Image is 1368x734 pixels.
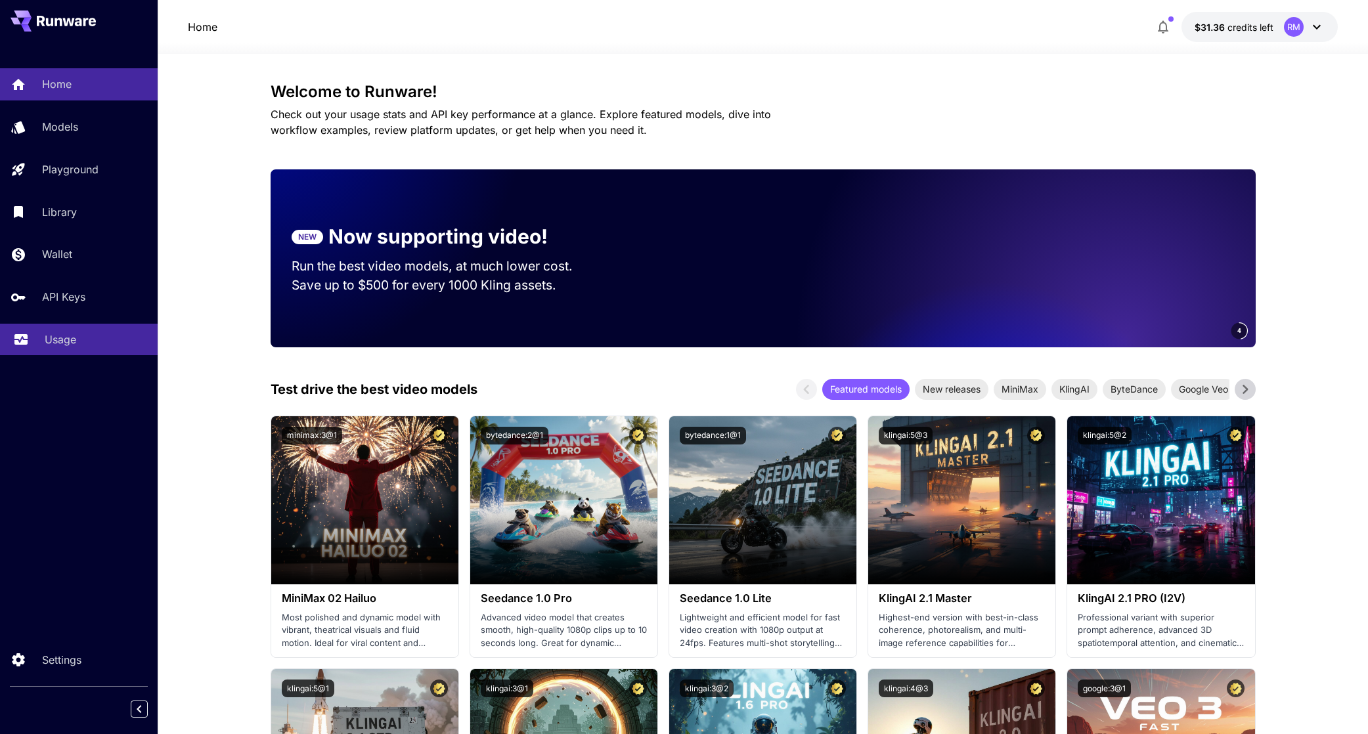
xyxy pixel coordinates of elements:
p: Test drive the best video models [271,379,477,399]
button: klingai:4@3 [879,680,933,697]
button: Certified Model – Vetted for best performance and includes a commercial license. [430,427,448,444]
button: Certified Model – Vetted for best performance and includes a commercial license. [1227,427,1245,444]
button: klingai:3@2 [680,680,734,697]
div: Featured models [822,379,910,400]
button: Certified Model – Vetted for best performance and includes a commercial license. [629,427,647,444]
p: Run the best video models, at much lower cost. [292,257,598,276]
h3: Welcome to Runware! [271,83,1256,101]
p: Models [42,119,78,135]
p: Now supporting video! [328,222,548,251]
button: Certified Model – Vetted for best performance and includes a commercial license. [1027,680,1045,697]
button: bytedance:2@1 [481,427,548,444]
button: google:3@1 [1078,680,1131,697]
p: Wallet [42,246,72,262]
button: Certified Model – Vetted for best performance and includes a commercial license. [629,680,647,697]
div: RM [1284,17,1304,37]
button: klingai:5@3 [879,427,933,444]
span: 4 [1237,326,1241,335]
nav: breadcrumb [188,19,217,35]
div: KlingAI [1051,379,1097,400]
button: Certified Model – Vetted for best performance and includes a commercial license. [1227,680,1245,697]
div: Google Veo [1171,379,1236,400]
h3: Seedance 1.0 Pro [481,592,647,605]
span: New releases [915,382,988,396]
p: Settings [42,652,81,668]
h3: KlingAI 2.1 PRO (I2V) [1078,592,1244,605]
span: Google Veo [1171,382,1236,396]
span: ByteDance [1103,382,1166,396]
button: Certified Model – Vetted for best performance and includes a commercial license. [430,680,448,697]
button: klingai:5@1 [282,680,334,697]
p: Highest-end version with best-in-class coherence, photorealism, and multi-image reference capabil... [879,611,1045,650]
p: Most polished and dynamic model with vibrant, theatrical visuals and fluid motion. Ideal for vira... [282,611,448,650]
img: alt [470,416,657,584]
div: New releases [915,379,988,400]
p: Library [42,204,77,220]
span: KlingAI [1051,382,1097,396]
button: Certified Model – Vetted for best performance and includes a commercial license. [828,680,846,697]
p: Advanced video model that creates smooth, high-quality 1080p clips up to 10 seconds long. Great f... [481,611,647,650]
h3: MiniMax 02 Hailuo [282,592,448,605]
div: Collapse sidebar [141,697,158,721]
button: $31.36368RM [1181,12,1338,42]
p: API Keys [42,289,85,305]
span: Featured models [822,382,910,396]
div: MiniMax [994,379,1046,400]
p: Home [42,76,72,92]
button: klingai:5@2 [1078,427,1132,444]
p: Professional variant with superior prompt adherence, advanced 3D spatiotemporal attention, and ci... [1078,611,1244,650]
span: Check out your usage stats and API key performance at a glance. Explore featured models, dive int... [271,108,771,137]
button: klingai:3@1 [481,680,533,697]
img: alt [868,416,1055,584]
p: Playground [42,162,99,177]
div: ByteDance [1103,379,1166,400]
img: alt [1067,416,1254,584]
img: alt [669,416,856,584]
p: Usage [45,332,76,347]
span: $31.36 [1195,22,1227,33]
p: Save up to $500 for every 1000 Kling assets. [292,276,598,295]
p: Lightweight and efficient model for fast video creation with 1080p output at 24fps. Features mult... [680,611,846,650]
button: Certified Model – Vetted for best performance and includes a commercial license. [828,427,846,444]
button: Certified Model – Vetted for best performance and includes a commercial license. [1027,427,1045,444]
button: Collapse sidebar [131,701,148,718]
div: $31.36368 [1195,20,1273,34]
span: credits left [1227,22,1273,33]
span: MiniMax [994,382,1046,396]
h3: Seedance 1.0 Lite [680,592,846,605]
button: bytedance:1@1 [680,427,746,444]
a: Home [188,19,217,35]
img: alt [271,416,458,584]
p: NEW [298,231,317,243]
h3: KlingAI 2.1 Master [879,592,1045,605]
button: minimax:3@1 [282,427,342,444]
